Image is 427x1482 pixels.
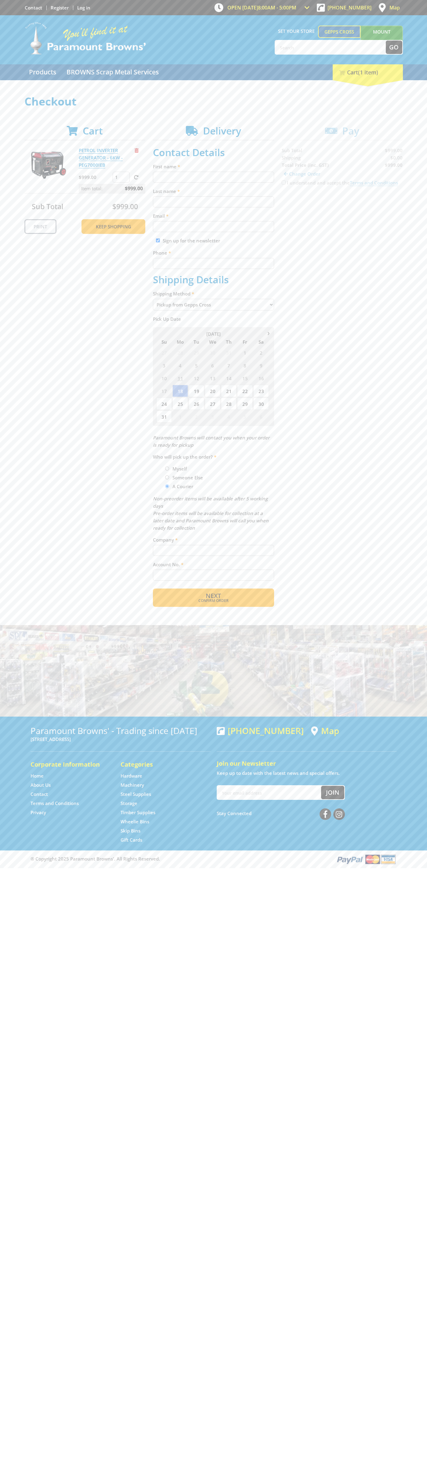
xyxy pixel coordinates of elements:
a: Go to the BROWNS Scrap Metal Services page [62,64,163,80]
a: Go to the Wheelie Bins page [121,818,149,825]
a: Go to the Timber Supplies page [121,809,155,816]
p: Keep up to date with the latest news and special offers. [217,769,397,777]
span: 8:00am - 5:00pm [258,4,296,11]
span: 27 [156,346,172,359]
input: Please enter your account number. [153,570,274,581]
span: Th [221,338,237,346]
div: ® Copyright 2025 Paramount Browns'. All Rights Reserved. [24,854,403,865]
label: Company [153,536,274,543]
input: Please select who will pick up the order. [165,475,169,479]
span: 16 [253,372,269,384]
span: 13 [205,372,220,384]
span: 6 [205,359,220,371]
button: Go [386,41,402,54]
label: Last name [153,188,274,195]
span: 30 [253,398,269,410]
span: Cart [83,124,103,137]
span: 15 [237,372,253,384]
input: Please enter your email address. [153,221,274,232]
img: Paramount Browns' [24,21,147,55]
div: Cart [333,64,403,80]
span: 25 [172,398,188,410]
img: PayPal, Mastercard, Visa accepted [336,854,397,865]
span: 1 [172,410,188,423]
input: Please enter your last name. [153,196,274,207]
span: 7 [221,359,237,371]
a: Go to the Privacy page [31,809,46,816]
a: View a map of Gepps Cross location [311,726,339,736]
span: 8 [237,359,253,371]
span: 23 [253,385,269,397]
span: 10 [156,372,172,384]
span: (1 item) [358,69,378,76]
span: 26 [189,398,204,410]
span: OPEN [DATE] [227,4,296,11]
span: 22 [237,385,253,397]
h5: Join our Newsletter [217,759,397,768]
h3: Paramount Browns' - Trading since [DATE] [31,726,211,736]
span: 21 [221,385,237,397]
label: Email [153,212,274,220]
span: 5 [189,359,204,371]
input: Your email address [217,786,321,799]
div: [PHONE_NUMBER] [217,726,304,736]
input: Please enter your telephone number. [153,258,274,269]
a: Go to the Contact page [31,791,48,797]
span: 24 [156,398,172,410]
label: Who will pick up the order? [153,453,274,460]
label: Sign up for the newsletter [163,238,220,244]
span: 18 [172,385,188,397]
span: [DATE] [206,331,221,337]
a: Go to the Products page [24,64,61,80]
span: 9 [253,359,269,371]
label: Shipping Method [153,290,274,297]
div: Stay Connected [217,806,345,821]
span: Sub Total [32,202,63,211]
em: Non-preorder items will be available after 5 working days Pre-order items will be available for c... [153,496,269,531]
span: Confirm order [166,599,261,603]
a: Go to the Machinery page [121,782,144,788]
label: Myself [170,464,189,474]
h2: Shipping Details [153,274,274,285]
h2: Contact Details [153,147,274,158]
button: Next Confirm order [153,589,274,607]
span: 27 [205,398,220,410]
span: Fr [237,338,253,346]
span: 5 [237,410,253,423]
span: 3 [205,410,220,423]
span: 17 [156,385,172,397]
a: Go to the Skip Bins page [121,828,140,834]
p: $999.00 [79,174,111,181]
span: Next [206,592,221,600]
a: Go to the Storage page [121,800,137,807]
span: Su [156,338,172,346]
span: 28 [172,346,188,359]
span: Delivery [203,124,241,137]
h1: Checkout [24,95,403,108]
a: Go to the Hardware page [121,773,142,779]
span: 29 [237,398,253,410]
a: Go to the Home page [31,773,44,779]
p: Item total: [79,184,145,193]
span: 4 [172,359,188,371]
span: 4 [221,410,237,423]
span: 29 [189,346,204,359]
img: PETROL INVERTER GENERATOR - 6KW - PEG7000IEB [30,147,67,183]
label: First name [153,163,274,170]
span: Tu [189,338,204,346]
label: Someone Else [170,472,205,483]
h5: Corporate Information [31,760,108,769]
a: PETROL INVERTER GENERATOR - 6KW - PEG7000IEB [79,147,123,168]
span: 31 [156,410,172,423]
label: Account No. [153,561,274,568]
span: 6 [253,410,269,423]
span: 28 [221,398,237,410]
em: Paramount Browns will contact you when your order is ready for pickup [153,435,270,448]
span: 2 [253,346,269,359]
span: 3 [156,359,172,371]
h5: Categories [121,760,198,769]
label: A Courier [170,481,195,492]
a: Go to the Gift Cards page [121,837,142,843]
a: Go to the Contact page [25,5,42,11]
span: 11 [172,372,188,384]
